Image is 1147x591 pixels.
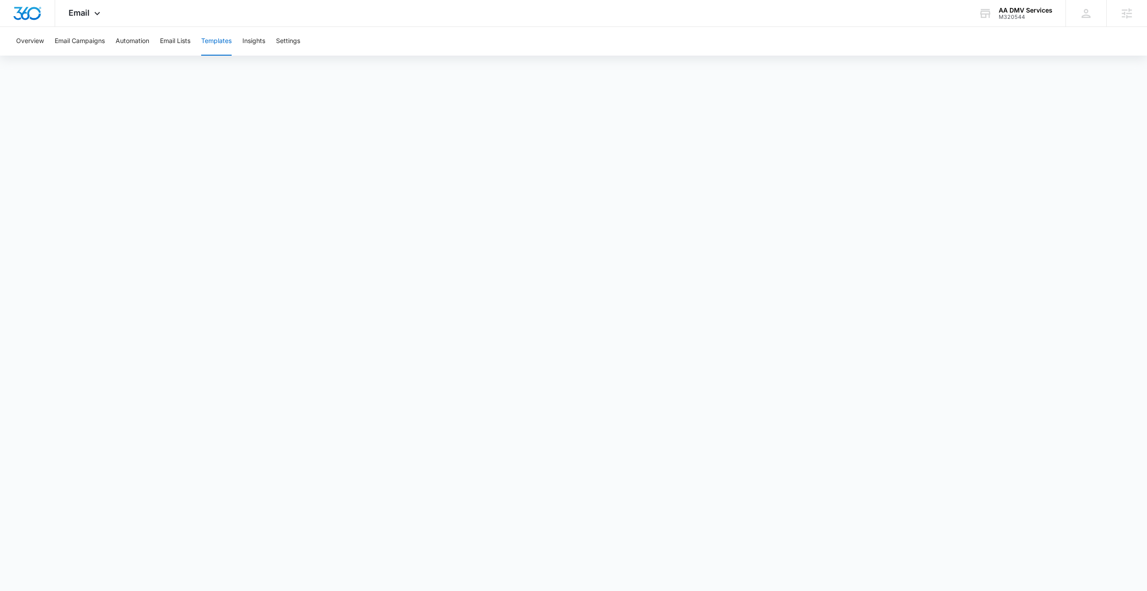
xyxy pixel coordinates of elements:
[16,27,44,56] button: Overview
[276,27,300,56] button: Settings
[116,27,149,56] button: Automation
[69,8,90,17] span: Email
[999,14,1052,20] div: account id
[999,7,1052,14] div: account name
[201,27,232,56] button: Templates
[242,27,265,56] button: Insights
[160,27,190,56] button: Email Lists
[55,27,105,56] button: Email Campaigns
